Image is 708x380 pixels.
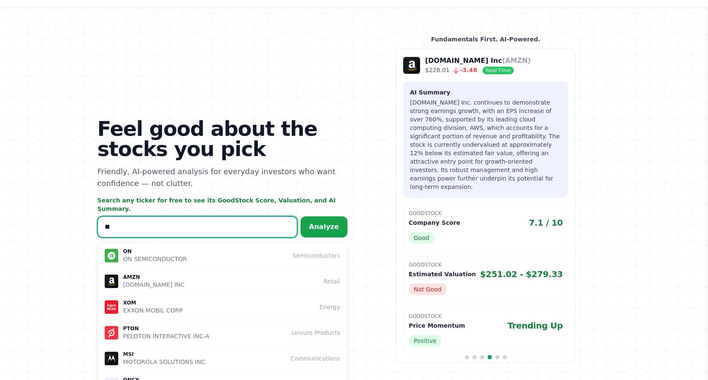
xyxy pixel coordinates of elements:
[409,261,563,268] p: GoodStock
[98,196,347,213] p: Search any ticker for free to see its GoodStock Score, Valuation, and AI Summary.
[409,321,465,330] p: Price Momentum
[123,280,185,289] p: [DOMAIN_NAME] INC
[409,210,563,217] p: GoodStock
[105,300,118,314] img: XOM
[409,270,476,278] p: Estimated Valuation
[409,218,460,227] p: Company Score
[98,320,347,346] button: PTON PTON PELOTON INTERACTIVE INC-A Leisure Products
[409,313,563,320] p: GoodStock
[425,56,531,66] p: [DOMAIN_NAME] Inc
[105,275,118,288] img: AMZN
[450,67,477,73] span: -3.48
[123,325,210,332] p: PTON
[98,294,347,320] button: XOM XOM EXXON MOBIL CORP Energy
[480,268,563,280] span: $251.02 - $279.33
[483,67,514,74] span: Real-Time
[409,283,447,295] span: Not Good
[507,320,563,331] span: Trending Up
[503,355,507,359] span: Go to slide 6
[293,251,340,260] span: Semiconductors
[488,355,492,359] span: Go to slide 4
[105,326,118,340] img: PTON
[290,354,340,363] span: Communications
[98,243,347,269] button: ON ON ON SEMICONDUCTOR Semiconductors
[425,66,531,75] p: $228.01
[123,248,187,255] p: ON
[98,346,347,372] button: MSI MSI MOTOROLA SOLUTIONS INC Communications
[309,223,339,231] span: Analyze
[123,332,210,340] p: PELOTON INTERACTIVE INC-A
[409,232,434,244] span: Good
[291,329,340,337] span: Leisure Products
[465,355,469,359] span: Go to slide 1
[480,355,484,359] span: Go to slide 3
[403,57,420,74] img: Company Logo
[123,255,187,263] p: ON SEMICONDUCTOR
[495,355,499,359] span: Go to slide 5
[98,119,347,159] h1: Feel good about the stocks you pick
[123,358,206,366] p: MOTOROLA SOLUTIONS INC
[319,303,340,311] span: Energy
[396,35,575,43] p: Fundamentals First. AI-Powered.
[396,49,575,363] a: Company Logo [DOMAIN_NAME] Inc(AMZN) $228.01 -3.48 Real-Time AI Summary [DOMAIN_NAME] Inc. contin...
[396,49,575,363] div: 4 / 6
[323,277,340,286] span: Retail
[502,57,531,65] span: (AMZN)
[529,217,563,229] span: 7.1 / 10
[123,306,183,315] p: EXXON MOBIL CORP
[472,355,477,359] span: Go to slide 2
[105,249,118,262] img: ON
[98,166,347,189] p: Friendly, AI-powered analysis for everyday investors who want confidence — not clutter.
[123,299,183,306] p: XOM
[123,351,206,358] p: MSI
[123,274,185,280] p: AMZN
[301,216,347,237] button: Analyze
[409,335,442,347] span: Positive
[410,88,562,97] h3: AI Summary
[105,352,118,365] img: MSI
[98,269,347,294] button: AMZN AMZN [DOMAIN_NAME] INC Retail
[410,98,562,191] p: [DOMAIN_NAME] Inc. continues to demonstrate strong earnings growth, with an EPS increase of over ...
